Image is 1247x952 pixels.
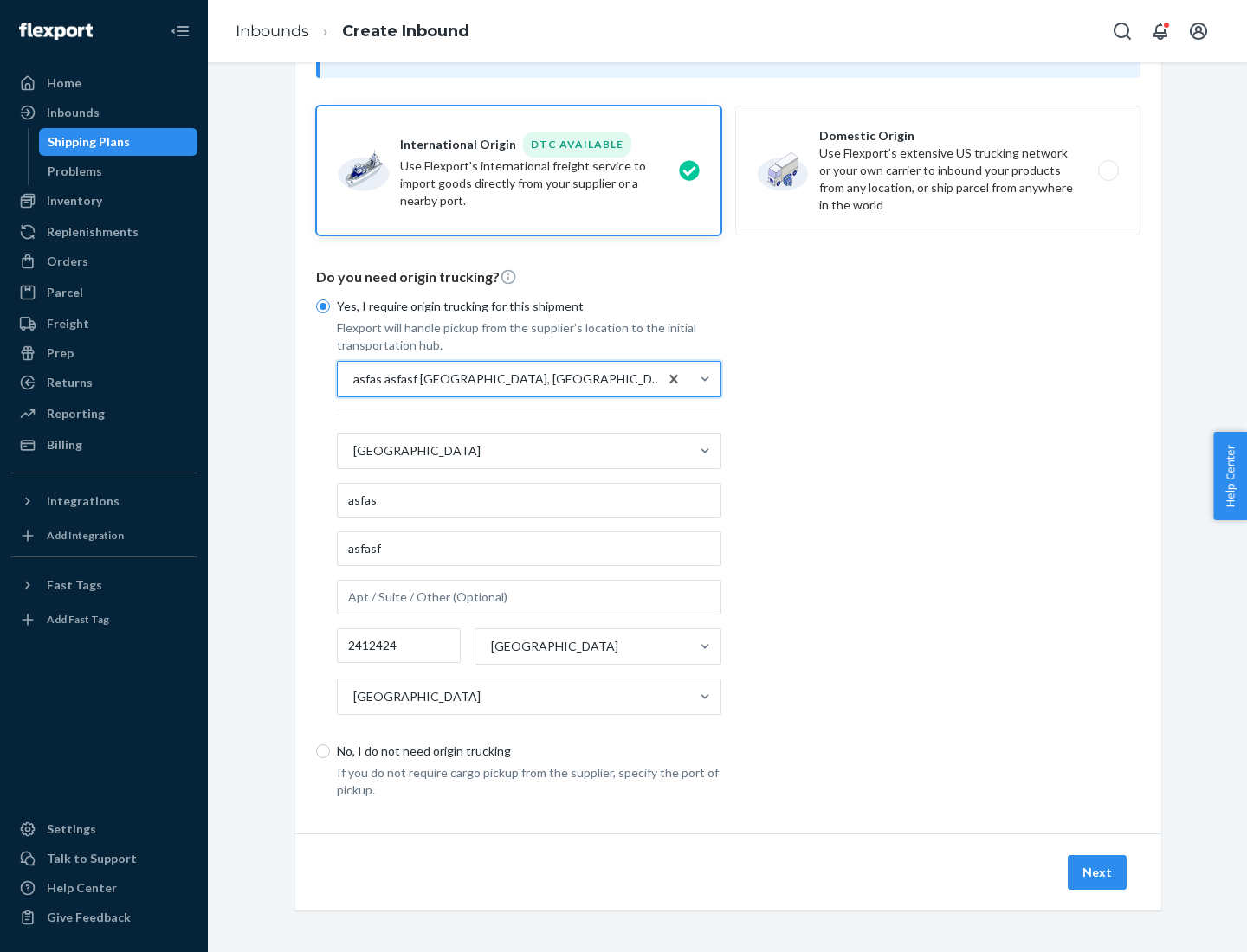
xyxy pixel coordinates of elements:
div: Billing [47,436,82,453]
input: Postal Code [337,628,461,663]
a: Returns [10,369,197,396]
p: Flexport will handle pickup from the supplier's location to the initial transportation hub. [337,319,721,354]
button: Help Center [1213,432,1247,520]
input: No, I do not need origin trucking [316,744,330,758]
a: Inventory [10,187,197,215]
a: Settings [10,815,197,843]
p: If you do not require cargo pickup from the supplier, specify the port of pickup. [337,764,721,799]
a: Home [10,69,197,97]
div: Inventory [47,192,102,209]
button: Open Search Box [1105,14,1140,48]
a: Parcel [10,279,197,306]
button: Next [1068,855,1127,890]
ol: breadcrumbs [222,6,483,57]
button: Close Navigation [163,14,197,48]
div: Reporting [47,405,105,422]
div: asfas asfasf [GEOGRAPHIC_DATA], [GEOGRAPHIC_DATA] 2412424 [353,370,667,388]
div: Fast Tags [47,576,102,594]
p: Yes, I require origin trucking for this shipment [337,298,721,315]
div: Inbounds [47,104,100,121]
a: Problems [39,158,198,185]
input: [GEOGRAPHIC_DATA] [352,442,353,460]
a: Orders [10,248,197,275]
button: Open account menu [1181,14,1216,48]
a: Help Center [10,874,197,902]
a: Reporting [10,400,197,428]
a: Replenishments [10,218,197,246]
a: Add Integration [10,522,197,550]
input: [GEOGRAPHIC_DATA] [489,638,491,655]
div: [GEOGRAPHIC_DATA] [491,638,618,655]
input: [GEOGRAPHIC_DATA] [352,688,353,705]
div: Integrations [47,492,120,510]
div: Add Fast Tag [47,612,109,627]
a: Prep [10,339,197,367]
div: Home [47,74,81,92]
input: Apt / Suite / Other (Optional) [337,580,721,614]
input: Facility Name [337,483,721,518]
input: Yes, I require origin trucking for this shipment [316,299,330,313]
div: Replenishments [47,223,139,241]
div: Parcel [47,284,83,301]
a: Inbounds [236,22,309,41]
button: Open notifications [1143,14,1178,48]
button: Give Feedback [10,904,197,931]
div: Settings [47,820,96,838]
div: Talk to Support [47,850,137,867]
a: Inbounds [10,99,197,126]
div: Give Feedback [47,909,131,926]
div: Problems [48,163,102,180]
a: Freight [10,310,197,338]
div: Returns [47,374,93,391]
a: Add Fast Tag [10,606,197,634]
p: No, I do not need origin trucking [337,743,721,760]
div: [GEOGRAPHIC_DATA] [353,688,481,705]
div: [GEOGRAPHIC_DATA] [353,442,481,460]
input: Address [337,531,721,566]
div: Add Integration [47,528,124,543]
div: Freight [47,315,89,332]
button: Fast Tags [10,571,197,599]
a: Talk to Support [10,845,197,872]
a: Create Inbound [342,22,469,41]
div: Prep [47,344,74,362]
img: Flexport logo [19,23,93,40]
div: Orders [47,253,88,270]
div: Shipping Plans [48,133,130,151]
a: Billing [10,431,197,459]
a: Shipping Plans [39,128,198,156]
p: Do you need origin trucking? [316,267,1140,287]
span: Inbounding with your own carrier? [368,48,750,62]
button: Integrations [10,487,197,515]
div: Help Center [47,879,117,897]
